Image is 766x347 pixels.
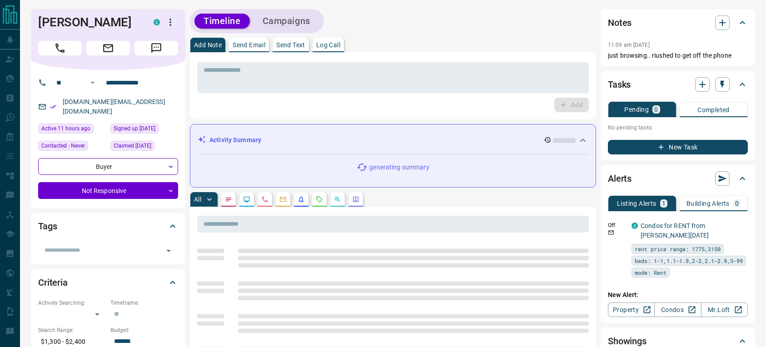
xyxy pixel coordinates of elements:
div: Activity Summary [198,132,588,149]
button: Open [162,244,175,257]
p: 1 [662,200,666,207]
span: Message [134,41,178,55]
span: Active 11 hours ago [41,124,90,133]
h2: Alerts [608,171,632,186]
button: Open [87,77,98,88]
div: Notes [608,12,748,34]
a: Mr.Loft [701,302,748,317]
a: Condos [654,302,701,317]
p: Add Note [194,42,222,48]
div: condos.ca [154,19,160,25]
div: Tue Oct 14 2025 [38,124,106,136]
div: Tasks [608,74,748,95]
svg: Lead Browsing Activity [243,196,250,203]
p: generating summary [369,163,429,172]
a: [DOMAIN_NAME][EMAIL_ADDRESS][DOMAIN_NAME] [63,98,165,115]
svg: Opportunities [334,196,341,203]
a: Condos for RENT from [PERSON_NAME][DATE] [641,222,709,239]
p: Log Call [316,42,340,48]
p: 0 [735,200,739,207]
svg: Emails [279,196,287,203]
div: condos.ca [632,223,638,229]
p: Send Text [276,42,305,48]
svg: Calls [261,196,269,203]
p: Timeframe: [110,299,178,307]
a: Property [608,302,655,317]
div: Not Responsive [38,182,178,199]
h1: [PERSON_NAME] [38,15,140,30]
h2: Tasks [608,77,631,92]
svg: Requests [316,196,323,203]
p: Budget: [110,326,178,334]
p: just browsing.. riushed to get off the phone [608,51,748,60]
span: rent price range: 1775,3150 [635,244,721,253]
p: Activity Summary [209,135,261,145]
div: Criteria [38,272,178,293]
p: New Alert: [608,290,748,300]
span: Email [86,41,130,55]
span: beds: 1-1,1.1-1.9,2-2,2.1-2.9,3-99 [635,256,743,265]
div: Mon Dec 25 2023 [110,141,178,154]
p: 11:09 am [DATE] [608,42,650,48]
svg: Listing Alerts [298,196,305,203]
span: Contacted - Never [41,141,85,150]
div: Tags [38,215,178,237]
p: Listing Alerts [617,200,657,207]
span: Claimed [DATE] [114,141,151,150]
span: mode: Rent [635,268,667,277]
p: Pending [624,106,649,113]
p: Search Range: [38,326,106,334]
svg: Notes [225,196,232,203]
h2: Criteria [38,275,68,290]
button: Campaigns [254,14,319,29]
div: Alerts [608,168,748,189]
p: Send Email [233,42,265,48]
h2: Tags [38,219,57,233]
p: 0 [654,106,658,113]
p: No pending tasks [608,121,748,134]
h2: Notes [608,15,632,30]
p: Off [608,221,626,229]
button: Timeline [194,14,250,29]
div: Buyer [38,158,178,175]
svg: Email Verified [50,104,56,110]
button: New Task [608,140,748,154]
p: All [194,196,201,203]
svg: Agent Actions [352,196,359,203]
div: Fri Jun 29 2018 [110,124,178,136]
p: Completed [697,107,730,113]
p: Actively Searching: [38,299,106,307]
span: Signed up [DATE] [114,124,155,133]
span: Call [38,41,82,55]
p: Building Alerts [686,200,730,207]
svg: Email [608,229,614,236]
